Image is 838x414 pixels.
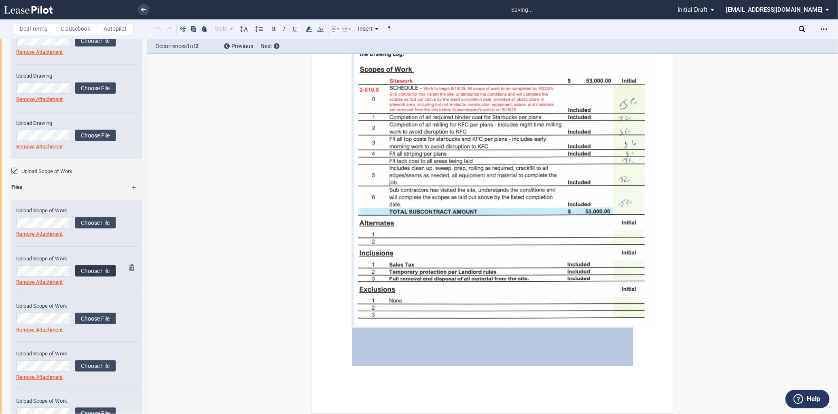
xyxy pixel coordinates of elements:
[231,43,253,49] span: Previous
[357,24,380,34] div: Insert
[224,42,253,51] div: Previous
[16,255,116,262] label: Upload Scope of Work
[16,374,63,380] a: Remove Attachment
[97,23,133,35] label: Autopilot
[75,35,116,46] label: Choose File
[260,43,272,49] span: Next
[385,24,395,34] button: Toggle Control Characters
[13,23,54,35] label: Deal Terms
[75,360,116,372] label: Choose File
[16,302,116,310] label: Upload Scope of Work
[54,23,97,35] label: Clausebook
[507,1,537,19] span: saving...
[187,43,190,49] b: 1
[75,217,116,228] label: Choose File
[260,42,279,51] div: Next
[785,390,830,408] button: Help
[16,397,116,405] label: Upload Scope of Work
[11,167,72,175] md-checkbox: Upload Scope of Work
[16,120,116,127] label: Upload Drawing
[155,42,218,51] span: Occurrences of
[16,350,116,357] label: Upload Scope of Work
[21,168,72,175] label: Upload Scope of Work
[189,24,199,34] button: Copy
[807,394,820,404] label: Help
[269,24,279,34] button: Bold
[75,82,116,94] label: Choose File
[16,49,63,55] a: Remove Attachment
[199,24,209,34] button: Paste
[75,313,116,324] label: Choose File
[75,130,116,141] label: Choose File
[16,72,116,80] label: Upload Drawing
[16,96,63,102] a: Remove Attachment
[290,24,300,34] button: Underline
[195,43,199,49] b: 2
[178,24,188,34] button: Cut
[677,6,707,13] span: Initial Draft
[11,184,22,190] b: Files
[817,23,830,36] div: Open Lease options menu
[16,207,116,214] label: Upload Scope of Work
[16,327,63,333] a: Remove Attachment
[75,265,116,277] label: Choose File
[279,24,289,34] button: Italic
[16,231,63,237] a: Remove Attachment
[16,279,63,285] a: Remove Attachment
[16,144,63,150] a: Remove Attachment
